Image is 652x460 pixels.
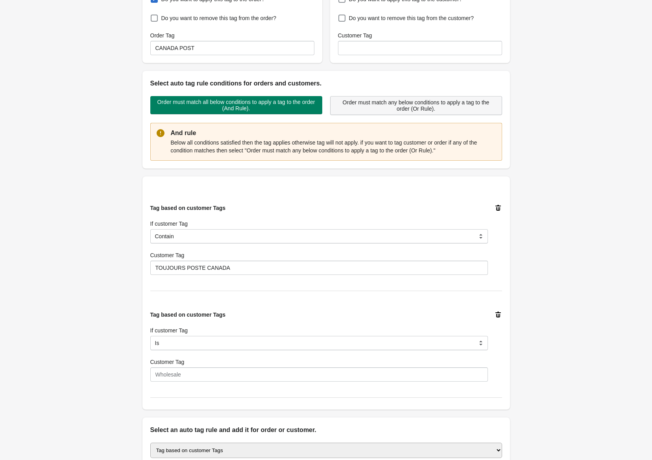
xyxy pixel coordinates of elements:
[157,99,316,111] span: Order must match all below conditions to apply a tag to the order (And Rule).
[150,79,502,88] h2: Select auto tag rule conditions for orders and customers.
[338,32,372,39] label: Customer Tag
[150,367,488,382] input: Wholesale
[150,220,188,228] label: If customer Tag
[337,99,495,112] span: Order must match any below conditions to apply a tag to the order (Or Rule).
[150,425,502,435] h2: Select an auto tag rule and add it for order or customer.
[150,326,188,334] label: If customer Tag
[349,14,474,22] span: Do you want to remove this tag from the customer?
[161,14,277,22] span: Do you want to remove this tag from the order?
[150,251,185,259] label: Customer Tag
[150,358,185,366] label: Customer Tag
[150,96,322,114] button: Order must match all below conditions to apply a tag to the order (And Rule).
[171,139,496,154] p: Below all conditions satisfied then the tag applies otherwise tag will not apply. if you want to ...
[150,261,488,275] input: Wholesale
[171,128,496,138] p: And rule
[150,205,226,211] span: Tag based on customer Tags
[330,96,502,115] button: Order must match any below conditions to apply a tag to the order (Or Rule).
[150,312,226,318] span: Tag based on customer Tags
[150,32,175,39] label: Order Tag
